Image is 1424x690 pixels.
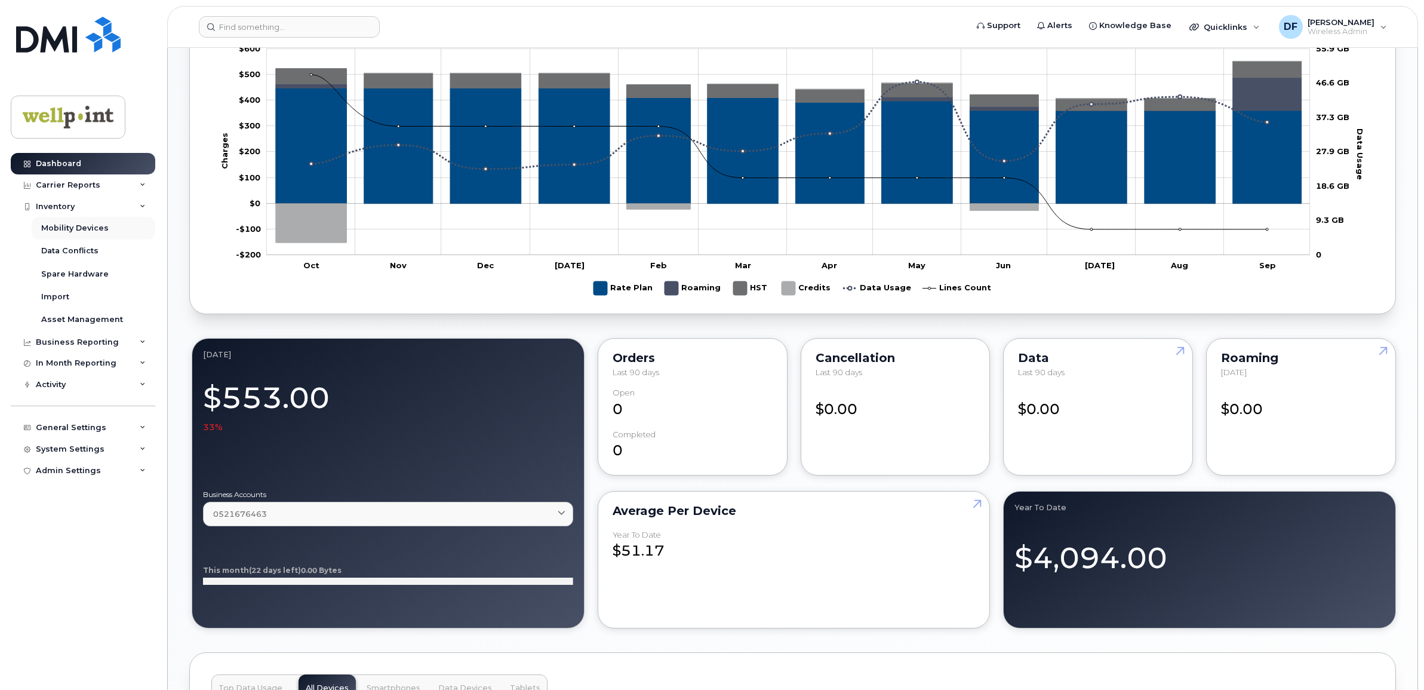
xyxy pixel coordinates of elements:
[199,16,380,38] input: Find something...
[239,69,260,79] g: $0
[239,69,260,79] tspan: $500
[203,566,249,575] tspan: This month
[276,61,1302,243] g: Credits
[203,421,223,433] span: 33%
[613,430,773,461] div: 0
[922,277,991,300] g: Lines Count
[250,198,260,208] tspan: $0
[1029,14,1081,38] a: Alerts
[236,250,261,259] g: $0
[822,260,838,270] tspan: Apr
[555,260,585,270] tspan: [DATE]
[1284,20,1297,34] span: DF
[239,146,260,156] g: $0
[1099,20,1171,32] span: Knowledge Base
[203,349,573,359] div: September 2025
[1316,181,1349,191] tspan: 18.6 GB
[613,530,976,562] div: $51.17
[613,530,661,539] div: Year to Date
[239,121,260,130] g: $0
[1014,502,1385,512] div: Year to Date
[613,367,659,377] span: Last 90 days
[1316,146,1349,156] tspan: 27.9 GB
[613,430,656,439] div: completed
[220,44,1365,300] g: Chart
[1316,250,1321,259] tspan: 0
[478,260,495,270] tspan: Dec
[1018,353,1178,363] div: Data
[220,133,229,169] tspan: Charges
[239,121,260,130] tspan: $300
[1316,78,1349,87] tspan: 46.6 GB
[733,277,770,300] g: HST
[1204,22,1247,32] span: Quicklinks
[1221,388,1381,419] div: $0.00
[239,95,260,105] tspan: $400
[1047,20,1072,32] span: Alerts
[239,44,260,53] tspan: $600
[1316,44,1349,53] tspan: 55.9 GB
[203,491,573,498] label: Business Accounts
[1018,367,1065,377] span: Last 90 days
[1308,17,1374,27] span: [PERSON_NAME]
[987,20,1020,32] span: Support
[276,78,1302,111] g: Roaming
[236,250,261,259] tspan: -$200
[816,367,862,377] span: Last 90 days
[304,260,320,270] tspan: Oct
[1308,27,1374,36] span: Wireless Admin
[301,566,342,575] tspan: 0.00 Bytes
[843,277,911,300] g: Data Usage
[203,502,573,526] a: 0521676463
[1221,353,1381,363] div: Roaming
[593,277,653,300] g: Rate Plan
[239,172,260,182] tspan: $100
[1014,527,1385,579] div: $4,094.00
[276,88,1302,203] g: Rate Plan
[1356,128,1365,179] tspan: Data Usage
[613,353,773,363] div: Orders
[1271,15,1395,39] div: Dani Freychet
[782,277,831,300] g: Credits
[1316,215,1344,225] tspan: 9.3 GB
[1081,14,1180,38] a: Knowledge Base
[997,260,1011,270] tspan: Jun
[1171,260,1189,270] tspan: Aug
[249,566,301,575] tspan: (22 days left)
[239,172,260,182] g: $0
[908,260,925,270] tspan: May
[593,277,991,300] g: Legend
[1018,388,1178,419] div: $0.00
[665,277,721,300] g: Roaming
[236,224,261,234] tspan: -$100
[239,44,260,53] g: $0
[1316,112,1349,122] tspan: 37.3 GB
[236,224,261,234] g: $0
[1181,15,1268,39] div: Quicklinks
[735,260,751,270] tspan: Mar
[1221,367,1247,377] span: [DATE]
[239,95,260,105] g: $0
[651,260,668,270] tspan: Feb
[1085,260,1115,270] tspan: [DATE]
[613,388,635,397] div: Open
[968,14,1029,38] a: Support
[213,508,267,520] span: 0521676463
[613,388,773,419] div: 0
[203,374,573,434] div: $553.00
[613,506,976,516] div: Average per Device
[816,353,976,363] div: Cancellation
[390,260,407,270] tspan: Nov
[816,388,976,419] div: $0.00
[1259,260,1276,270] tspan: Sep
[239,146,260,156] tspan: $200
